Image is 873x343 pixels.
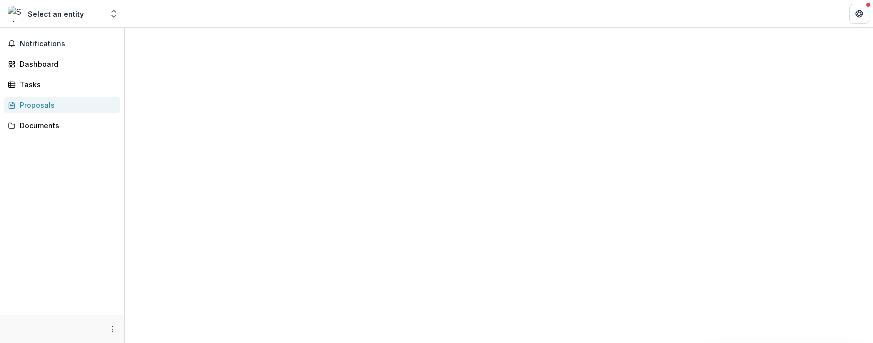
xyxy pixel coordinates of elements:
span: Notifications [20,40,116,48]
div: Tasks [20,79,112,90]
a: Documents [4,117,120,134]
div: Select an entity [28,9,84,19]
div: Dashboard [20,59,112,69]
button: Get Help [849,4,869,24]
div: Proposals [20,100,112,110]
a: Proposals [4,97,120,113]
button: Open entity switcher [107,4,121,24]
button: More [106,323,118,335]
a: Dashboard [4,56,120,72]
button: Notifications [4,36,120,52]
a: Tasks [4,76,120,93]
img: Select an entity [8,6,24,22]
div: Documents [20,120,112,131]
